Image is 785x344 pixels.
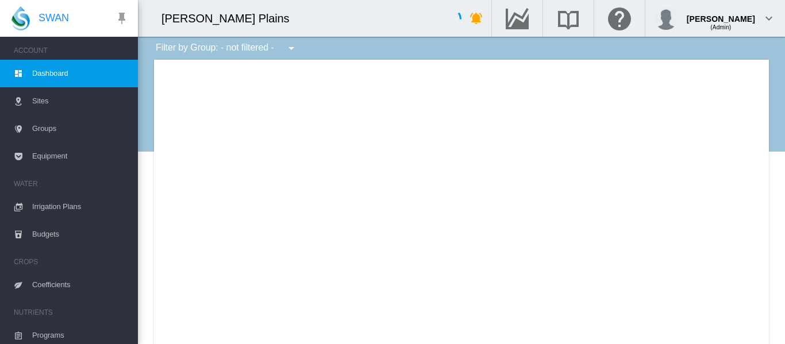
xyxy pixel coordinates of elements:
span: Groups [32,115,129,142]
md-icon: icon-pin [115,11,129,25]
span: Equipment [32,142,129,170]
span: ACCOUNT [14,41,129,60]
button: icon-menu-down [280,37,303,60]
img: profile.jpg [655,7,678,30]
md-icon: icon-bell-ring [470,11,483,25]
div: [PERSON_NAME] Plains [161,10,300,26]
span: Dashboard [32,60,129,87]
md-icon: Click here for help [606,11,633,25]
md-icon: Go to the Data Hub [503,11,531,25]
span: Coefficients [32,271,129,299]
span: CROPS [14,253,129,271]
span: (Admin) [710,24,731,30]
div: Filter by Group: - not filtered - [147,37,306,60]
button: icon-bell-ring [465,7,488,30]
img: SWAN-Landscape-Logo-Colour-drop.png [11,6,30,30]
div: [PERSON_NAME] [687,9,755,20]
span: Budgets [32,221,129,248]
span: Irrigation Plans [32,193,129,221]
md-icon: icon-chevron-down [762,11,776,25]
span: SWAN [39,11,69,25]
md-icon: Search the knowledge base [555,11,582,25]
span: WATER [14,175,129,193]
span: NUTRIENTS [14,303,129,322]
span: Sites [32,87,129,115]
md-icon: icon-menu-down [284,41,298,55]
